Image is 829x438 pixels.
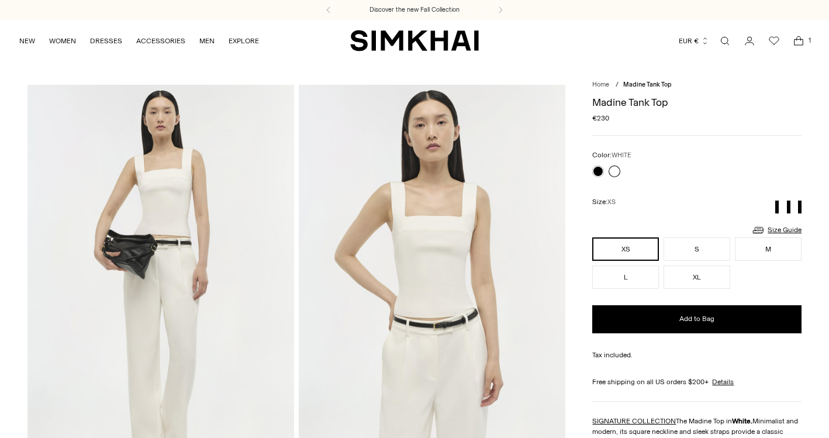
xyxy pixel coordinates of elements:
[592,305,802,333] button: Add to Bag
[592,417,676,425] a: SIGNATURE COLLECTION
[592,196,616,208] label: Size:
[664,265,730,289] button: XL
[592,113,609,123] span: €230
[762,29,786,53] a: Wishlist
[623,81,672,88] span: Madine Tank Top
[679,314,714,324] span: Add to Bag
[592,80,802,90] nav: breadcrumbs
[738,29,761,53] a: Go to the account page
[369,5,460,15] a: Discover the new Fall Collection
[592,81,609,88] a: Home
[350,29,479,52] a: SIMKHAI
[751,223,802,237] a: Size Guide
[679,28,709,54] button: EUR €
[592,237,659,261] button: XS
[664,237,730,261] button: S
[199,28,215,54] a: MEN
[735,237,802,261] button: M
[592,150,631,161] label: Color:
[612,151,631,159] span: WHITE
[90,28,122,54] a: DRESSES
[616,80,619,90] div: /
[136,28,185,54] a: ACCESSORIES
[592,377,802,387] div: Free shipping on all US orders $200+
[49,28,76,54] a: WOMEN
[787,29,810,53] a: Open cart modal
[732,417,752,425] strong: White.
[19,28,35,54] a: NEW
[592,97,802,108] h1: Madine Tank Top
[592,265,659,289] button: L
[804,35,815,46] span: 1
[712,377,734,387] a: Details
[592,350,802,360] div: Tax included.
[229,28,259,54] a: EXPLORE
[607,198,616,206] span: XS
[713,29,737,53] a: Open search modal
